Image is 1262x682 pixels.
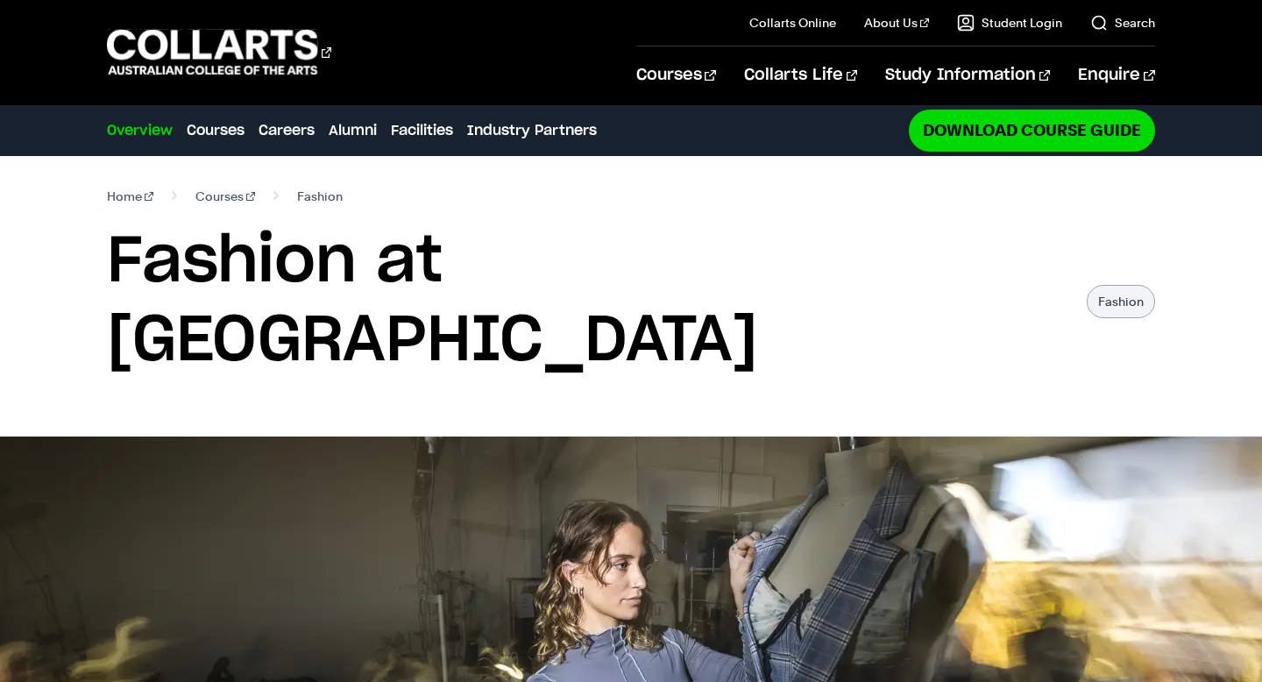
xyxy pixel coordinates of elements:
a: Courses [187,120,245,141]
a: Industry Partners [467,120,597,141]
div: Go to homepage [107,27,331,77]
span: Fashion [297,184,343,209]
a: Alumni [329,120,377,141]
a: Download Course Guide [909,110,1155,151]
a: Facilities [391,120,453,141]
a: Search [1090,14,1155,32]
a: Courses [636,46,716,104]
a: Careers [259,120,315,141]
p: Fashion [1087,285,1155,318]
a: Study Information [885,46,1050,104]
a: Student Login [957,14,1062,32]
a: Enquire [1078,46,1154,104]
a: Home [107,184,153,209]
a: Collarts Life [744,46,857,104]
a: Collarts Online [749,14,836,32]
a: Courses [195,184,255,209]
h1: Fashion at [GEOGRAPHIC_DATA] [107,223,1068,380]
a: Overview [107,120,173,141]
a: About Us [864,14,929,32]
